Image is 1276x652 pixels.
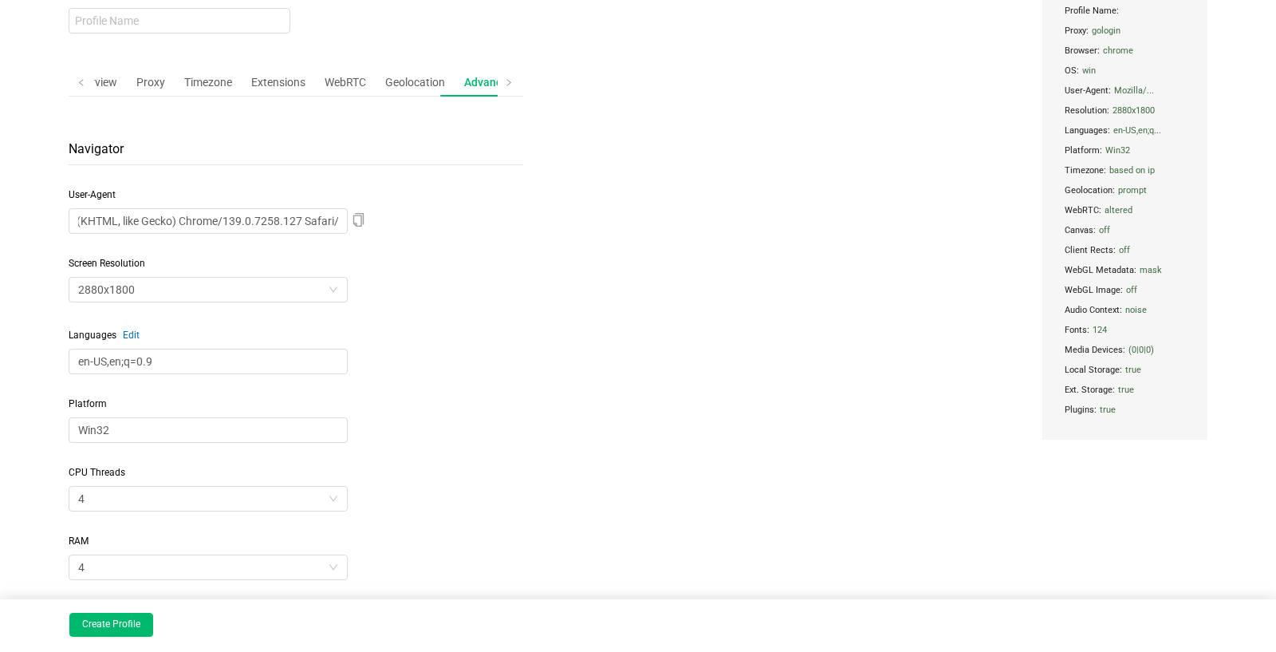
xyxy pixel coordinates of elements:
span: Fonts : [1062,320,1187,340]
span: WebGL Image : [1062,280,1187,300]
i: icon: down [329,494,338,505]
span: Languages : [1062,121,1187,140]
span: altered [1105,201,1132,219]
span: Win32 [1105,141,1130,160]
span: Canvas : [1062,220,1187,240]
div: Extensions [245,68,312,97]
span: RAM [69,535,523,555]
span: Languages [69,330,116,349]
span: User-Agent [69,189,523,208]
div: 4 [78,555,85,579]
span: Plugins : [1062,400,1187,420]
input: Platform [69,417,348,443]
span: User-Agent : [1062,81,1187,101]
span: Local Storage : [1062,360,1187,380]
span: Platform [69,398,523,417]
span: CPU Threads [69,467,523,486]
span: Platform : [1062,140,1187,160]
span: true [1100,401,1116,419]
span: Ext. Storage : [1062,380,1187,400]
span: true [1125,361,1141,379]
span: off [1099,221,1110,239]
div: Navigator [69,133,523,165]
div: WebRTC [318,68,372,97]
div: 4 [78,487,85,511]
span: 2880x1800 [1113,101,1155,120]
button: Create Profile [69,613,153,637]
span: Resolution : [1062,101,1187,121]
span: WebRTC : [1062,200,1187,220]
span: gologin [1092,22,1120,40]
span: off [1119,241,1130,259]
span: ( 0 | 0 | 0 ) [1128,341,1154,359]
span: 124 [1093,321,1107,339]
input: User-Agent [69,208,348,234]
span: Browser : [1062,41,1187,61]
i: icon: down [329,563,338,574]
i: icon: down [329,285,338,296]
span: OS : [1062,61,1187,81]
span: Proxy : [1062,21,1187,41]
span: noise [1125,301,1147,319]
div: 2880x1800 [78,278,135,302]
span: Mozilla/... [1114,81,1154,100]
span: prompt [1118,181,1147,200]
i: icon: copy [352,213,365,234]
span: WebGL Metadata : [1062,260,1187,280]
input: Profile Name [69,8,290,34]
span: off [1126,281,1137,299]
span: win [1082,61,1096,80]
span: Screen Resolution [69,258,523,277]
div: Timezone [178,68,238,97]
span: Client Rects : [1062,240,1187,260]
span: true [1118,381,1134,399]
div: Geolocation [379,68,451,97]
span: Timezone : [1062,160,1187,180]
span: chrome [1103,41,1133,60]
span: Edit [123,330,140,349]
i: icon: right [505,78,513,86]
div: Overview [65,68,124,97]
span: en-US,en;q... [1113,121,1161,140]
span: Profile Name : [1062,1,1187,21]
span: Media Devices : [1062,340,1187,360]
span: based on ip [1109,161,1155,180]
span: Audio Context : [1062,300,1187,320]
span: mask [1140,261,1162,279]
div: Advanced [458,68,521,97]
div: Proxy [130,68,171,97]
i: icon: left [77,78,85,86]
span: Geolocation : [1062,180,1187,200]
input: Accept language [69,349,348,374]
